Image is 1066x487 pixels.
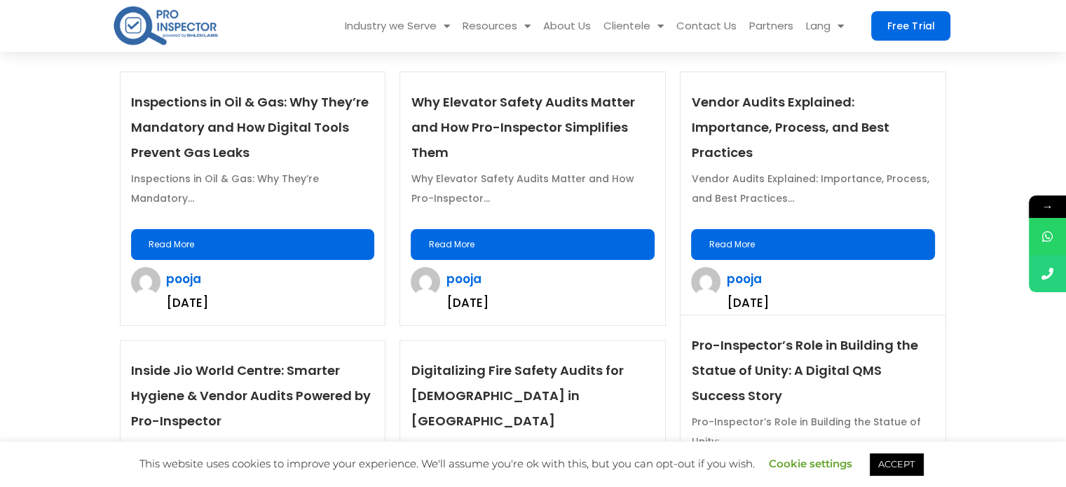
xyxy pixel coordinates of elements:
a: Vendor Audits Explained: Importance, Process, and Best Practices [691,93,889,161]
a: Pro-Inspector’s Role in Building the Statue of Unity: A Digital QMS Success Story [691,336,917,404]
a: pooja [446,270,481,287]
a: Inspections in Oil & Gas: Why They’re Mandatory and How Digital Tools Prevent Gas Leaks [131,93,369,161]
time: [DATE] [446,294,488,311]
time: [DATE] [166,294,208,311]
p: Pro-Inspector’s Role in Building the Statue of Unity:... [691,412,935,451]
a: pooja [166,270,201,287]
img: pooja [131,267,160,296]
span: → [1029,196,1066,218]
p: Digitalizing Fire Safety Audits for [DEMOGRAPHIC_DATA] in Tamil... [411,437,655,476]
img: pro-inspector-logo [112,4,219,48]
a: Inside Jio World Centre: Smarter Hygiene & Vendor Audits Powered by Pro-Inspector [131,362,371,430]
p: Inside Jio World Centre: Smarter Hygiene & Vendor... [131,437,375,476]
img: pooja [411,267,440,296]
p: Vendor Audits Explained: Importance, Process, and Best Practices... [691,169,935,208]
a: Digitalizing Fire Safety Audits for [DEMOGRAPHIC_DATA] in [GEOGRAPHIC_DATA] [411,362,623,430]
a: Read More [411,229,655,260]
a: Free Trial [871,11,950,41]
time: [DATE] [726,294,768,311]
a: Cookie settings [769,457,852,470]
p: Inspections in Oil & Gas: Why They’re Mandatory... [131,169,375,208]
a: Read More [131,229,375,260]
a: Why Elevator Safety Audits Matter and How Pro-Inspector Simplifies Them [411,93,634,161]
p: Why Elevator Safety Audits Matter and How Pro-Inspector... [411,169,655,208]
a: Read More [691,229,935,260]
img: pooja [691,267,720,296]
a: ACCEPT [870,453,923,475]
span: Free Trial [887,21,934,31]
a: pooja [726,270,761,287]
span: This website uses cookies to improve your experience. We'll assume you're ok with this, but you c... [139,457,927,470]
